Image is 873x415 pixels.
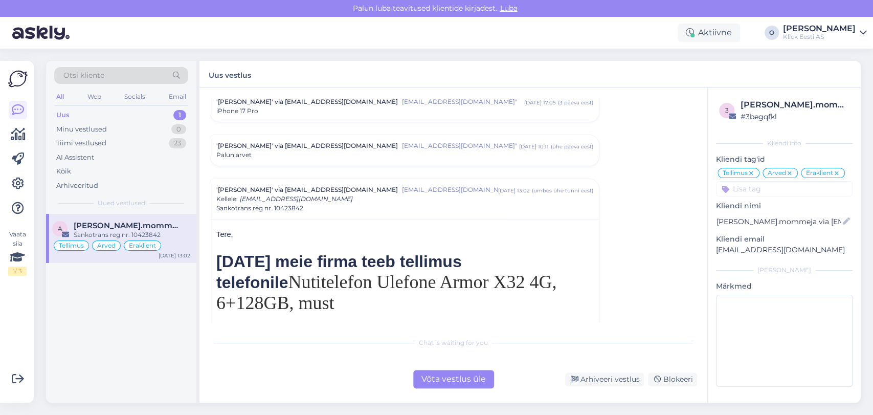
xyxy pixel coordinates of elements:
[216,185,398,194] span: '[PERSON_NAME]' via [EMAIL_ADDRESS][DOMAIN_NAME]
[56,181,98,191] div: Arhiveeritud
[716,181,853,196] input: Lisa tag
[209,67,251,81] label: Uus vestlus
[216,150,252,160] span: Palun arvet
[59,243,84,249] span: Tellimus
[169,138,186,148] div: 23
[413,370,494,388] div: Võta vestlus üle
[56,138,106,148] div: Tiimi vestlused
[723,170,748,176] span: Tellimus
[402,97,524,106] span: [EMAIL_ADDRESS][DOMAIN_NAME]"
[56,152,94,163] div: AI Assistent
[716,139,853,148] div: Kliendi info
[216,272,556,313] span: Nutitelefon Ulefone Armor X32 4G, 6+128GB, must
[122,90,147,103] div: Socials
[806,170,833,176] span: Eraklient
[717,216,841,227] input: Lisa nimi
[74,221,180,230] span: alexandre.mommeja via klienditugi@klick.ee
[725,106,729,114] span: 3
[216,204,303,213] span: Sankotrans reg nr. 10423842
[741,111,849,122] div: # 3begqfkl
[716,281,853,292] p: Märkmed
[498,187,529,194] div: [DATE] 13:02
[768,170,786,176] span: Arved
[783,25,856,33] div: [PERSON_NAME]
[210,338,697,347] div: Chat is waiting for you
[58,225,62,232] span: a
[648,373,697,386] div: Blokeeri
[531,187,593,194] div: ( umbes ühe tunni eest )
[519,143,548,150] div: [DATE] 10:11
[741,99,849,111] div: [PERSON_NAME].mommeja via [EMAIL_ADDRESS][DOMAIN_NAME]
[783,25,867,41] a: [PERSON_NAME]Klick Eesti AS
[63,70,104,81] span: Otsi kliente
[783,33,856,41] div: Klick Eesti AS
[54,90,66,103] div: All
[56,110,70,120] div: Uus
[716,266,853,275] div: [PERSON_NAME]
[216,229,593,240] p: Tere,
[85,90,103,103] div: Web
[524,99,555,106] div: [DATE] 17:05
[216,97,398,106] span: '[PERSON_NAME]' via [EMAIL_ADDRESS][DOMAIN_NAME]
[497,4,521,13] span: Luba
[167,90,188,103] div: Email
[173,110,186,120] div: 1
[74,230,190,239] div: Sankotrans reg nr. 10423842
[8,230,27,276] div: Vaata siia
[765,26,779,40] div: O
[216,251,593,314] h1: [DATE] meie firma teeb tellimus telefonile
[565,373,644,386] div: Arhiveeri vestlus
[8,267,27,276] div: 1 / 3
[8,69,28,89] img: Askly Logo
[216,195,238,203] span: Kellele :
[97,243,116,249] span: Arved
[402,185,498,194] span: [EMAIL_ADDRESS][DOMAIN_NAME]"
[550,143,593,150] div: ( ühe päeva eest )
[678,24,740,42] div: Aktiivne
[56,124,107,135] div: Minu vestlused
[240,195,353,203] span: [EMAIL_ADDRESS][DOMAIN_NAME]
[716,245,853,255] p: [EMAIL_ADDRESS][DOMAIN_NAME]
[402,141,519,150] span: [EMAIL_ADDRESS][DOMAIN_NAME]"
[557,99,593,106] div: ( 3 päeva eest )
[98,199,145,208] span: Uued vestlused
[216,106,258,116] span: iPhone 17 Pro
[716,154,853,165] p: Kliendi tag'id
[216,141,398,150] span: '[PERSON_NAME]' via [EMAIL_ADDRESS][DOMAIN_NAME]
[56,166,71,177] div: Kõik
[716,201,853,211] p: Kliendi nimi
[159,252,190,259] div: [DATE] 13:02
[716,234,853,245] p: Kliendi email
[171,124,186,135] div: 0
[129,243,156,249] span: Eraklient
